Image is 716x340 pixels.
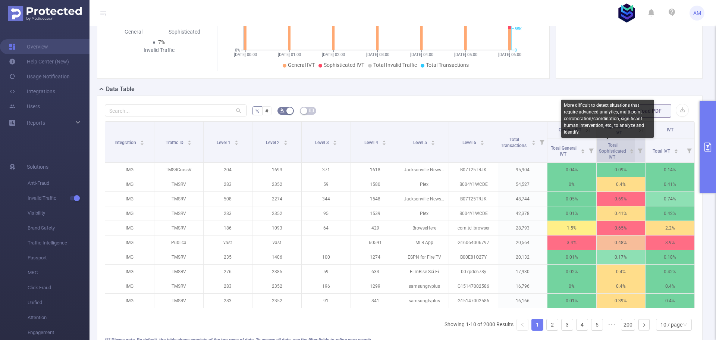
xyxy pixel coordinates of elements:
p: 0.39% [597,294,646,308]
i: Filter menu [537,122,547,162]
p: 0.01% [547,206,596,221]
tspan: 0% [235,48,240,53]
p: com.tcl.browser [449,221,498,235]
span: Brand Safety [28,221,89,235]
div: Sort [140,139,144,144]
span: MRC [28,265,89,280]
span: Level 1 [217,140,232,145]
div: Sort [431,139,435,144]
span: General IVT [559,127,581,132]
p: TMSRV [154,192,203,206]
p: samsungtvplus [400,279,449,293]
i: icon: caret-up [674,148,678,150]
a: 1 [532,319,543,330]
p: 0.09% [597,163,646,177]
i: icon: caret-up [235,139,239,141]
h2: Data Table [106,85,135,94]
i: icon: left [520,322,525,327]
i: icon: caret-down [674,150,678,153]
p: ESPN for Fire TV [400,250,449,264]
p: 283 [204,279,252,293]
p: IMG [105,206,154,221]
p: 2352 [252,177,301,191]
p: 0.69% [597,192,646,206]
p: vast [204,235,252,250]
li: 4 [576,319,588,331]
p: 2385 [252,265,301,279]
p: samsungtvplus [400,294,449,308]
p: 0.65% [597,221,646,235]
p: TMSRV [154,294,203,308]
p: IMG [105,177,154,191]
i: icon: caret-down [581,150,585,153]
p: TMSRV [154,177,203,191]
p: 1093 [252,221,301,235]
p: 0.48% [597,235,646,250]
p: 1539 [351,206,400,221]
div: Sophisticated [159,28,210,36]
i: icon: right [642,323,646,327]
span: Visibility [28,206,89,221]
p: 91 [302,294,351,308]
span: Passport [28,250,89,265]
span: Level 5 [413,140,428,145]
span: Total IVT [653,149,671,154]
div: Sort [480,139,484,144]
p: 59 [302,177,351,191]
p: 0.41% [646,177,694,191]
div: Sort [581,148,585,152]
div: Invalid Traffic [134,46,185,54]
p: 0.04% [547,163,596,177]
p: 283 [204,177,252,191]
tspan: [DATE] 02:00 [322,52,345,57]
p: 429 [351,221,400,235]
i: icon: caret-up [188,139,192,141]
i: icon: caret-down [531,142,536,144]
span: AM [693,6,701,21]
p: 16,796 [498,279,547,293]
li: Previous Page [516,319,528,331]
span: Total Invalid Traffic [373,62,417,68]
p: 0% [547,177,596,191]
div: Sort [283,139,288,144]
a: Integrations [9,84,55,99]
span: Integration [114,140,137,145]
tspan: 85K [515,26,522,31]
i: icon: caret-up [431,139,435,141]
p: 2352 [252,279,301,293]
p: 48,744 [498,192,547,206]
i: icon: caret-up [382,139,386,141]
span: Anti-Fraud [28,176,89,191]
p: 283 [204,294,252,308]
p: 28,793 [498,221,547,235]
p: 0% [547,279,596,293]
a: Reports [27,115,45,130]
a: 4 [577,319,588,330]
p: IMG [105,192,154,206]
span: Total Transactions [426,62,469,68]
p: BrowseHere [400,221,449,235]
a: Help Center (New) [9,54,69,69]
p: 841 [351,294,400,308]
i: icon: caret-down [382,142,386,144]
p: 0.4% [597,265,646,279]
p: 2352 [252,206,301,221]
p: Jacksonville News & Weather [400,192,449,206]
div: Sort [382,139,386,144]
p: TMSRV [154,265,203,279]
i: icon: down [683,322,687,328]
span: Unified [28,295,89,310]
tspan: [DATE] 05:00 [454,52,477,57]
li: Showing 1-10 of 2000 Results [445,319,514,331]
i: icon: bg-colors [280,108,285,113]
p: 371 [302,163,351,177]
p: 17,930 [498,265,547,279]
i: icon: caret-down [140,142,144,144]
i: icon: caret-down [284,142,288,144]
p: 0.42% [646,265,694,279]
p: TMSRV [154,221,203,235]
div: General [108,28,159,36]
p: 64 [302,221,351,235]
p: 0.41% [597,206,646,221]
span: # [265,108,268,114]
